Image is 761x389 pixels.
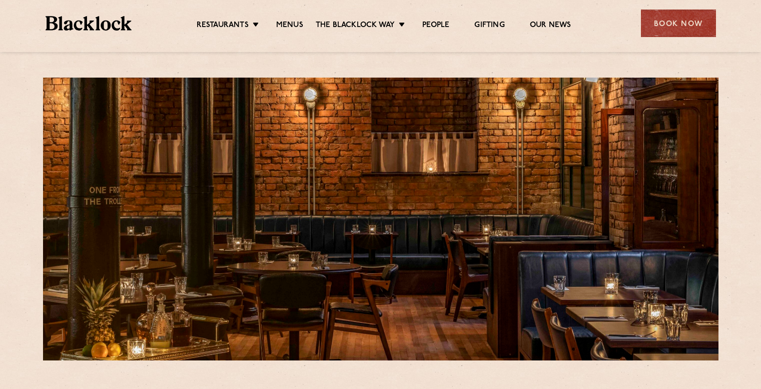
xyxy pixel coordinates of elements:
[422,21,449,32] a: People
[197,21,249,32] a: Restaurants
[474,21,504,32] a: Gifting
[276,21,303,32] a: Menus
[46,16,132,31] img: BL_Textured_Logo-footer-cropped.svg
[641,10,716,37] div: Book Now
[316,21,395,32] a: The Blacklock Way
[530,21,571,32] a: Our News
